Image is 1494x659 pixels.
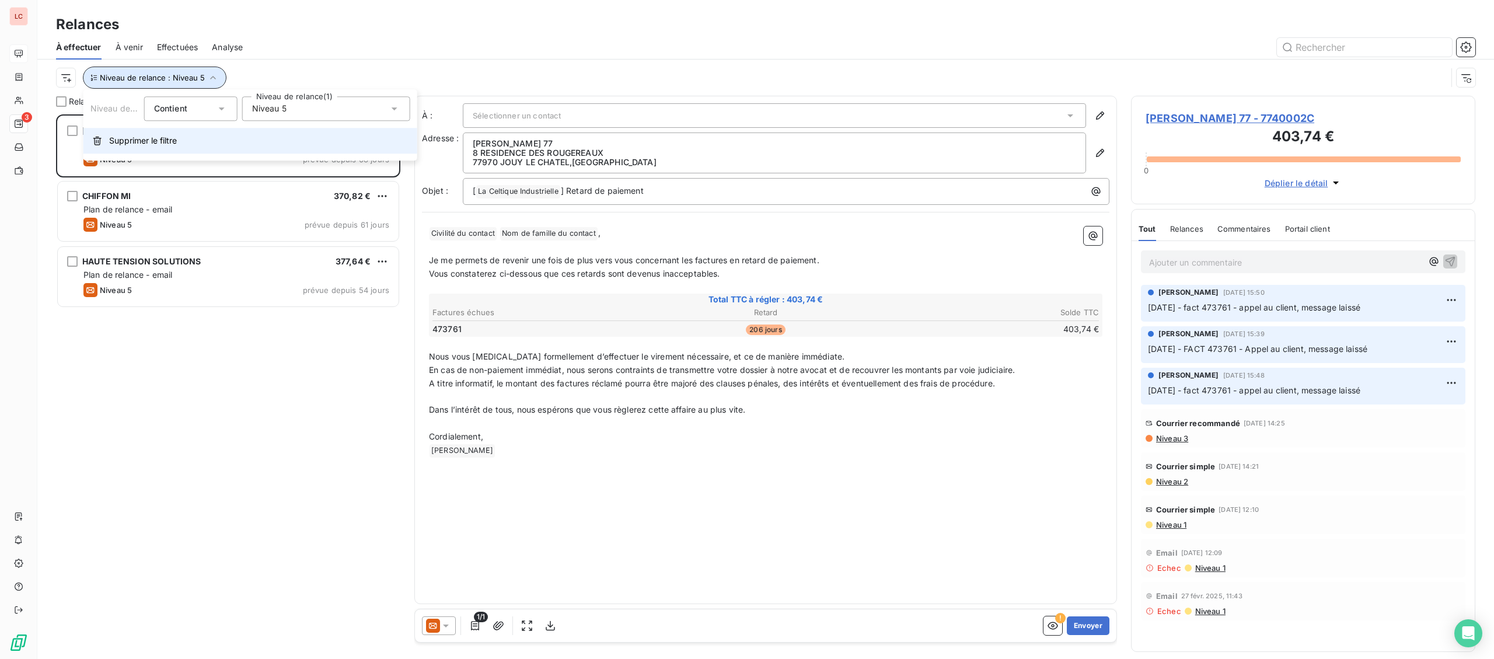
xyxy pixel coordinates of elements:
span: Commentaires [1217,224,1271,233]
span: Effectuées [157,41,198,53]
h3: Relances [56,14,119,35]
span: Portail client [1285,224,1330,233]
span: Niveau 5 [100,285,132,295]
span: Echec [1157,563,1181,573]
span: HAUTE TENSION SOLUTIONS [82,256,201,266]
span: Courrier simple [1156,505,1215,514]
span: À effectuer [56,41,102,53]
span: 206 jours [746,325,785,335]
span: 473761 [432,323,462,335]
span: Plan de relance - email [83,270,172,280]
span: Courrier simple [1156,462,1215,471]
span: À venir [116,41,143,53]
button: Niveau de relance : Niveau 5 [83,67,226,89]
span: Civilité du contact [430,227,497,240]
span: Plan de relance - email [83,204,172,214]
span: [DATE] 15:39 [1223,330,1265,337]
span: [DATE] - fact 473761 - appel au client, message laissé [1148,302,1360,312]
p: 8 RESIDENCE DES ROUGEREAUX [473,148,1076,158]
span: Analyse [212,41,243,53]
h3: 403,74 € [1146,126,1461,149]
span: Supprimer le filtre [109,135,177,147]
span: Objet : [422,186,448,196]
span: Echec [1157,606,1181,616]
span: ] Retard de paiement [561,186,644,196]
span: 377,64 € [336,256,371,266]
span: Niveau 5 [100,220,132,229]
span: Email [1156,548,1178,557]
span: [PERSON_NAME] [1158,329,1219,339]
p: [PERSON_NAME] 77 [473,139,1076,148]
span: 1/1 [474,612,488,622]
td: 403,74 € [878,323,1099,336]
span: En cas de non-paiement immédiat, nous serons contraints de transmettre votre dossier à notre avoc... [429,365,1015,375]
span: Email [1156,591,1178,601]
span: 3 [22,112,32,123]
span: Je me permets de revenir une fois de plus vers vous concernant les factures en retard de paiement. [429,255,819,265]
span: 0 [1144,166,1149,175]
span: Nous vous [MEDICAL_DATA] formellement d’effectuer le virement nécessaire, et ce de manière immédi... [429,351,844,361]
span: [DATE] 15:48 [1223,372,1265,379]
span: [PERSON_NAME] 77 - 7740002C [1146,110,1461,126]
th: Retard [655,306,877,319]
span: Tout [1139,224,1156,233]
div: grid [56,114,400,659]
button: Envoyer [1067,616,1109,635]
span: [DATE] 15:50 [1223,289,1265,296]
span: Relances [1170,224,1203,233]
span: [PERSON_NAME] [1158,287,1219,298]
div: Open Intercom Messenger [1454,619,1482,647]
span: [DATE] - fact 473761 - appel au client, message laissé [1148,385,1360,395]
th: Factures échues [432,306,654,319]
span: CHIFFON MI [82,191,131,201]
span: [PERSON_NAME] 77 [82,125,163,135]
span: Niveau de relance [90,103,162,113]
span: prévue depuis 61 jours [305,220,389,229]
span: Cordialement, [429,431,483,441]
label: À : [422,110,463,121]
span: [DATE] 14:21 [1219,463,1259,470]
span: Déplier le détail [1265,177,1328,189]
span: Niveau 3 [1155,434,1188,443]
span: [ [473,186,476,196]
span: [DATE] 14:25 [1244,420,1285,427]
span: A titre informatif, le montant des factures réclamé pourra être majoré des clauses pénales, des i... [429,378,995,388]
span: Niveau 1 [1194,606,1226,616]
th: Solde TTC [878,306,1099,319]
span: , [598,228,601,238]
span: Niveau 1 [1194,563,1226,573]
span: Dans l’intérêt de tous, nous espérons que vous règlerez cette affaire au plus vite. [429,405,745,414]
span: Sélectionner un contact [473,111,561,120]
span: Niveau de relance : Niveau 5 [100,73,205,82]
span: Niveau 2 [1155,477,1188,486]
span: Total TTC à régler : 403,74 € [431,294,1101,305]
span: 27 févr. 2025, 11:43 [1181,592,1242,599]
span: Nom de famille du contact [500,227,598,240]
p: 77970 JOUY LE CHATEL , [GEOGRAPHIC_DATA] [473,158,1076,167]
span: [DATE] 12:10 [1219,506,1259,513]
span: [PERSON_NAME] [430,444,495,458]
span: Relances [69,96,104,107]
input: Rechercher [1277,38,1452,57]
span: Courrier recommandé [1156,419,1240,428]
span: Niveau 1 [1155,520,1186,529]
button: Supprimer le filtre [83,128,417,154]
span: Contient [154,103,187,113]
img: Logo LeanPay [9,633,28,652]
span: Niveau 5 [252,103,287,114]
span: [PERSON_NAME] [1158,370,1219,381]
button: Déplier le détail [1261,176,1346,190]
div: LC [9,7,28,26]
span: La Celtique Industrielle [476,185,560,198]
span: [DATE] 12:09 [1181,549,1223,556]
span: Vous constaterez ci-dessous que ces retards sont devenus inacceptables. [429,269,720,278]
span: [DATE] - FACT 473761 - Appel au client, message laissé [1148,344,1367,354]
span: 370,82 € [334,191,371,201]
span: prévue depuis 54 jours [303,285,389,295]
span: Adresse : [422,133,459,143]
